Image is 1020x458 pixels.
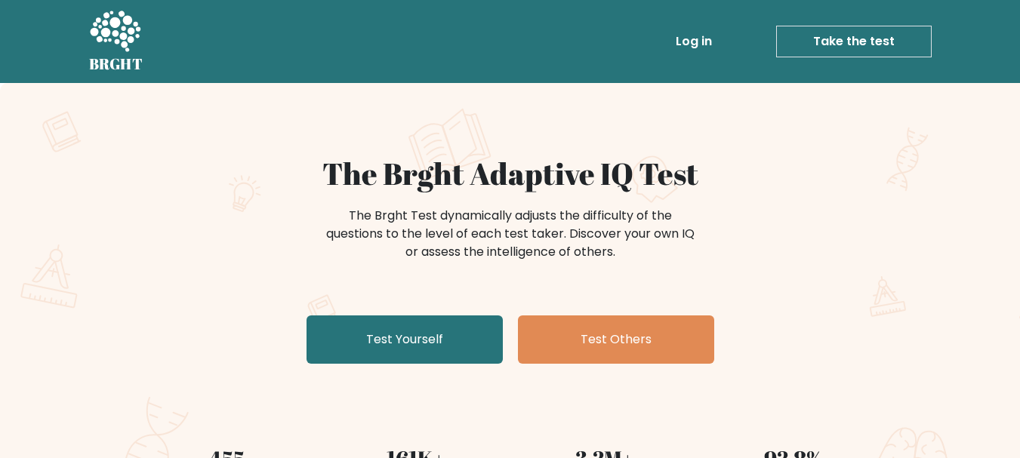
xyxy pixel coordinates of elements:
[670,26,718,57] a: Log in
[307,315,503,364] a: Test Yourself
[142,155,879,192] h1: The Brght Adaptive IQ Test
[322,207,699,261] div: The Brght Test dynamically adjusts the difficulty of the questions to the level of each test take...
[89,55,143,73] h5: BRGHT
[518,315,714,364] a: Test Others
[89,6,143,77] a: BRGHT
[776,26,932,57] a: Take the test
